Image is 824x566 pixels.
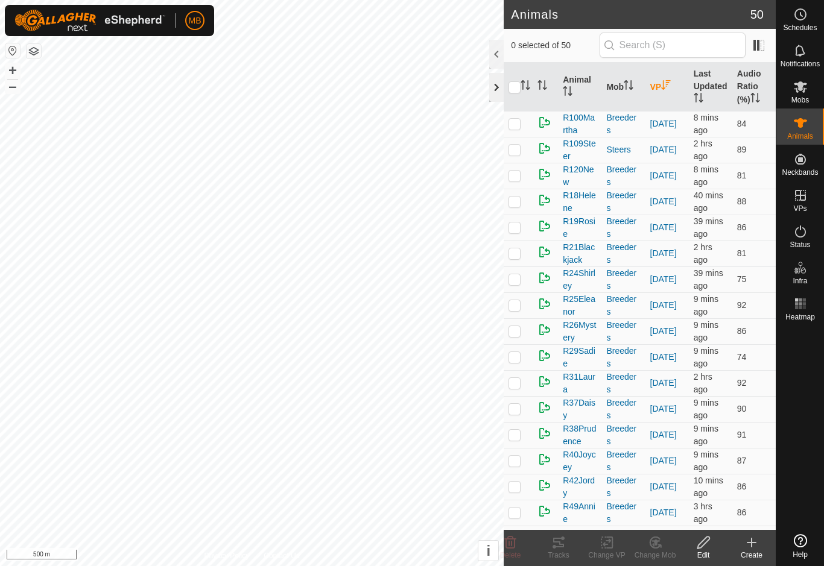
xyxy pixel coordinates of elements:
a: [DATE] [650,456,677,465]
img: returning on [537,193,552,207]
a: [DATE] [650,352,677,362]
img: returning on [537,167,552,181]
span: MB [189,14,201,27]
span: R100Martha [563,112,597,137]
a: [DATE] [650,248,677,258]
a: [DATE] [650,300,677,310]
span: Schedules [783,24,817,31]
a: [DATE] [650,482,677,491]
p-sorticon: Activate to sort [694,95,703,104]
span: R49Annie [563,500,597,526]
a: [DATE] [650,171,677,180]
button: + [5,63,20,78]
span: 10 Aug 2025 at 10:33 am [694,165,718,187]
span: R21Blackjack [563,241,597,266]
span: R37Daisy [563,397,597,422]
p-sorticon: Activate to sort [750,95,760,104]
span: 10 Aug 2025 at 7:03 am [694,502,712,524]
span: 84 [737,119,747,128]
p-sorticon: Activate to sort [661,82,671,92]
span: 10 Aug 2025 at 10:33 am [694,113,718,135]
span: 86 [737,222,747,232]
img: returning on [537,245,552,259]
span: Notifications [781,60,820,68]
div: Change Mob [631,550,679,561]
span: 10 Aug 2025 at 10:32 am [694,346,718,368]
th: Animal [558,63,601,112]
img: returning on [537,426,552,441]
span: 74 [737,352,747,362]
span: 92 [737,300,747,310]
span: 81 [737,248,747,258]
div: Tracks [534,550,583,561]
img: returning on [537,478,552,492]
span: 10 Aug 2025 at 10:32 am [694,476,723,498]
button: i [478,541,498,561]
img: returning on [537,219,552,233]
th: Audio Ratio (%) [732,63,776,112]
div: Change VP [583,550,631,561]
span: R29Sadie [563,345,597,370]
span: VPs [793,205,807,212]
p-sorticon: Activate to sort [521,82,530,92]
img: returning on [537,452,552,467]
span: Help [793,551,808,558]
span: 10 Aug 2025 at 8:03 am [694,242,712,265]
img: returning on [537,297,552,311]
div: Breeders [606,215,640,241]
span: 10 Aug 2025 at 10:33 am [694,450,718,472]
span: R19Rosie [563,215,597,241]
a: [DATE] [650,430,677,439]
span: 90 [737,404,747,413]
span: R26Mystery [563,319,597,344]
span: Status [790,241,810,248]
span: 10 Aug 2025 at 8:32 am [694,372,712,394]
a: [DATE] [650,274,677,284]
div: Breeders [606,397,640,422]
span: 91 [737,430,747,439]
span: 0 selected of 50 [511,39,599,52]
div: Breeders [606,345,640,370]
span: Delete [500,551,521,559]
div: Steers [606,143,640,156]
span: R31Laura [563,371,597,396]
span: 75 [737,274,747,284]
a: [DATE] [650,145,677,154]
span: R40Joycey [563,448,597,474]
a: [DATE] [650,222,677,232]
img: Gallagher Logo [14,10,165,31]
div: Breeders [606,267,640,292]
p-sorticon: Activate to sort [624,82,633,92]
button: Map Layers [27,44,41,58]
a: Help [776,529,824,563]
a: [DATE] [650,378,677,388]
span: R24Shirley [563,267,597,292]
div: Breeders [606,163,640,189]
img: returning on [537,115,552,130]
a: Privacy Policy [204,550,250,561]
span: R42Jordy [563,474,597,500]
span: i [486,542,490,559]
div: Breeders [606,319,640,344]
span: R18Helene [563,189,597,215]
span: 10 Aug 2025 at 10:33 am [694,424,718,446]
span: 92 [737,378,747,388]
span: Heatmap [785,313,815,321]
span: 10 Aug 2025 at 10:02 am [694,190,723,213]
img: returning on [537,141,552,156]
span: R109Steer [563,137,597,163]
div: Breeders [606,371,640,396]
div: Create [727,550,776,561]
span: 86 [737,482,747,491]
button: Reset Map [5,43,20,58]
span: R38Prudence [563,423,597,448]
h2: Animals [511,7,750,22]
div: Breeders [606,423,640,448]
a: [DATE] [650,197,677,206]
span: 50 [750,5,764,24]
th: Last Updated [689,63,732,112]
img: returning on [537,400,552,415]
span: Infra [793,277,807,285]
span: 10 Aug 2025 at 10:33 am [694,398,718,420]
span: 10 Aug 2025 at 10:03 am [694,216,723,239]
